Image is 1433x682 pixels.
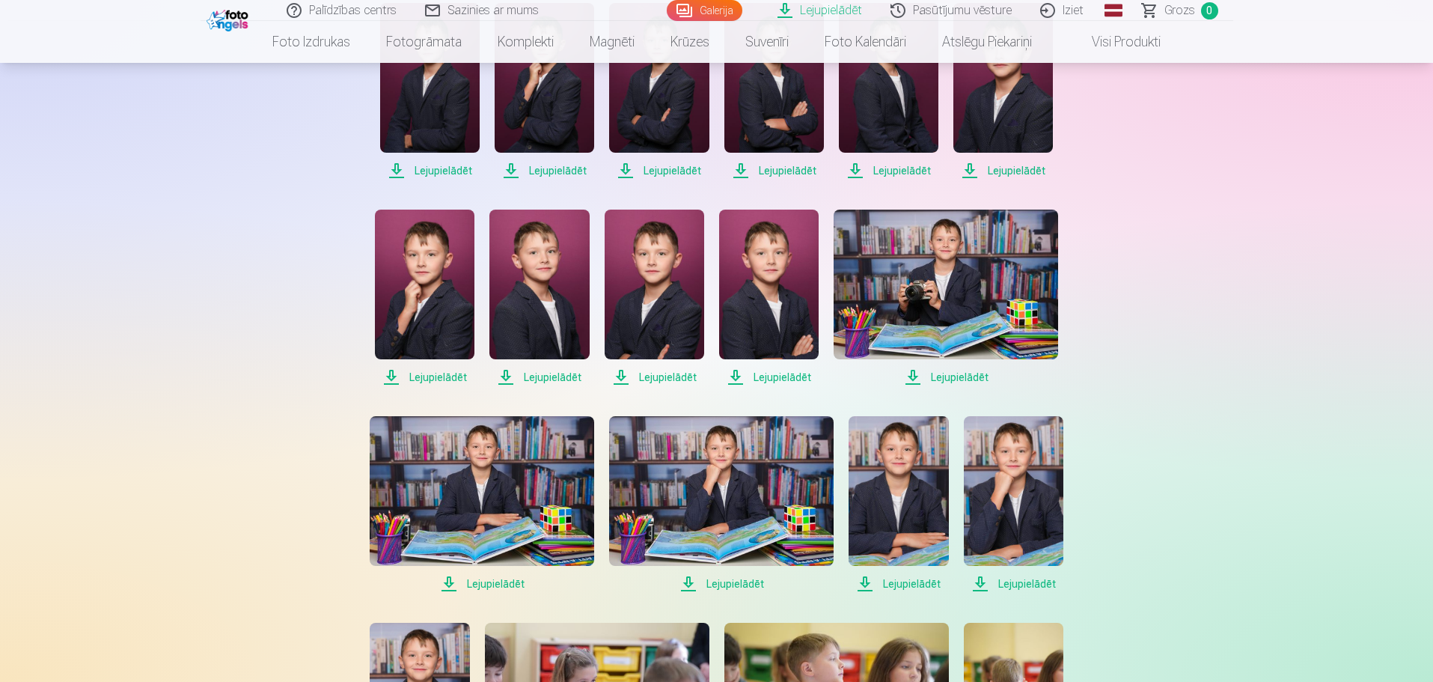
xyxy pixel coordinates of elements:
[834,210,1058,386] a: Lejupielādēt
[924,21,1050,63] a: Atslēgu piekariņi
[727,21,807,63] a: Suvenīri
[609,575,834,593] span: Lejupielādēt
[380,162,480,180] span: Lejupielādēt
[368,21,480,63] a: Fotogrāmata
[489,368,589,386] span: Lejupielādēt
[719,368,819,386] span: Lejupielādēt
[605,210,704,386] a: Lejupielādēt
[1201,2,1218,19] span: 0
[370,575,594,593] span: Lejupielādēt
[609,3,709,180] a: Lejupielādēt
[495,3,594,180] a: Lejupielādēt
[839,162,938,180] span: Lejupielādēt
[609,162,709,180] span: Lejupielādēt
[572,21,653,63] a: Magnēti
[834,368,1058,386] span: Lejupielādēt
[489,210,589,386] a: Lejupielādēt
[609,416,834,593] a: Lejupielādēt
[719,210,819,386] a: Lejupielādēt
[495,162,594,180] span: Lejupielādēt
[1050,21,1179,63] a: Visi produkti
[953,162,1053,180] span: Lejupielādēt
[964,575,1063,593] span: Lejupielādēt
[1164,1,1195,19] span: Grozs
[653,21,727,63] a: Krūzes
[724,162,824,180] span: Lejupielādēt
[254,21,368,63] a: Foto izdrukas
[375,368,474,386] span: Lejupielādēt
[807,21,924,63] a: Foto kalendāri
[849,575,948,593] span: Lejupielādēt
[964,416,1063,593] a: Lejupielādēt
[724,3,824,180] a: Lejupielādēt
[839,3,938,180] a: Lejupielādēt
[370,416,594,593] a: Lejupielādēt
[849,416,948,593] a: Lejupielādēt
[207,6,252,31] img: /fa1
[605,368,704,386] span: Lejupielādēt
[480,21,572,63] a: Komplekti
[375,210,474,386] a: Lejupielādēt
[380,3,480,180] a: Lejupielādēt
[953,3,1053,180] a: Lejupielādēt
